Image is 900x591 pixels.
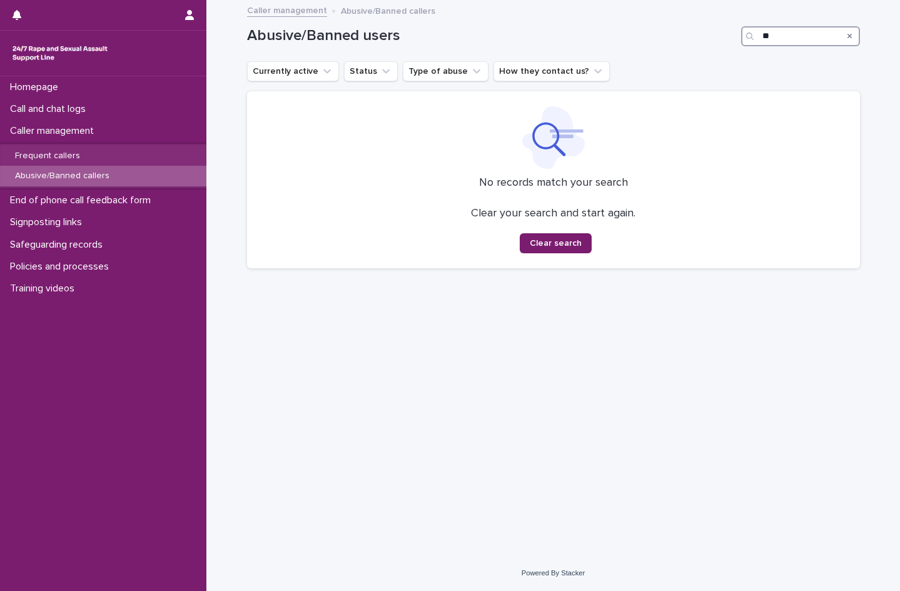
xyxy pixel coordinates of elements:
[5,171,119,181] p: Abusive/Banned callers
[5,216,92,228] p: Signposting links
[520,233,592,253] button: Clear search
[5,81,68,93] p: Homepage
[493,61,610,81] button: How they contact us?
[5,261,119,273] p: Policies and processes
[5,194,161,206] p: End of phone call feedback form
[522,569,585,577] a: Powered By Stacker
[341,3,435,17] p: Abusive/Banned callers
[247,27,736,45] h1: Abusive/Banned users
[5,151,90,161] p: Frequent callers
[10,41,110,66] img: rhQMoQhaT3yELyF149Cw
[262,176,845,190] p: No records match your search
[403,61,488,81] button: Type of abuse
[5,125,104,137] p: Caller management
[247,3,327,17] a: Caller management
[247,61,339,81] button: Currently active
[5,239,113,251] p: Safeguarding records
[344,61,398,81] button: Status
[471,207,635,221] p: Clear your search and start again.
[741,26,860,46] input: Search
[5,103,96,115] p: Call and chat logs
[530,239,582,248] span: Clear search
[5,283,84,295] p: Training videos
